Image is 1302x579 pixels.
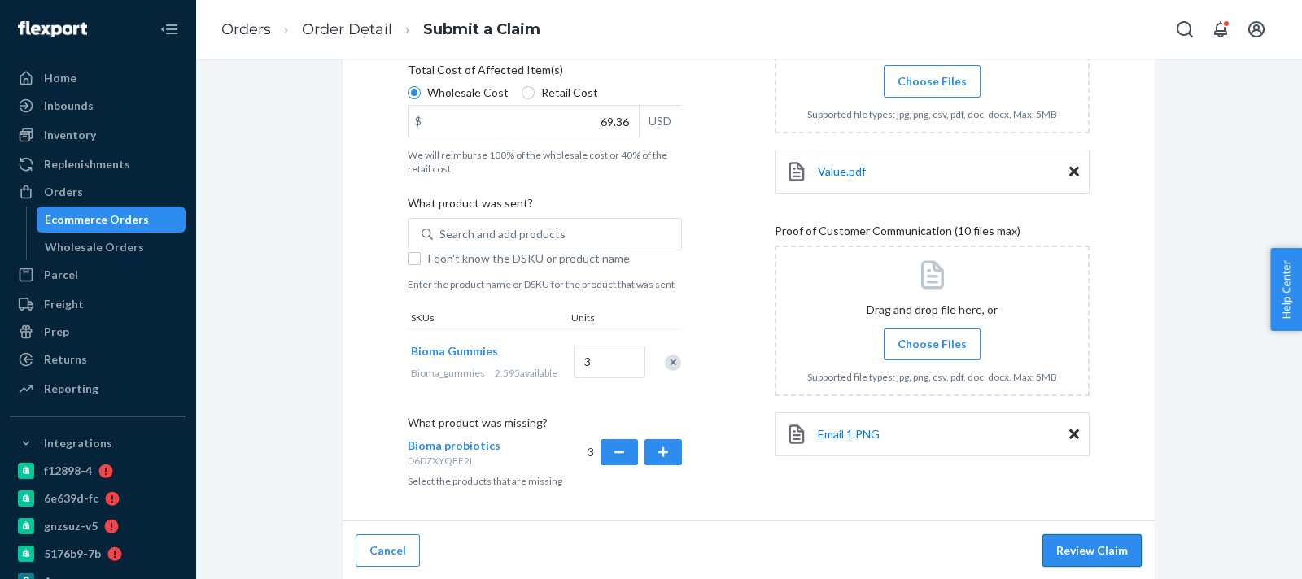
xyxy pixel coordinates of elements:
div: Orders [44,184,83,200]
div: Remove Item [665,355,681,371]
div: Search and add products [439,226,566,242]
img: Flexport logo [18,21,87,37]
a: f12898-4 [10,458,186,484]
div: Replenishments [44,156,130,172]
div: f12898-4 [44,463,92,479]
span: Proof of Customer Communication (10 files max) [775,223,1020,246]
button: Cancel [356,534,420,567]
p: What product was missing? [408,415,682,438]
input: Quantity [574,346,645,378]
div: Wholesale Orders [45,239,144,255]
span: Email 1.PNG [818,427,880,441]
span: Total Cost of Affected Item(s) [408,62,563,85]
span: Choose Files [898,336,967,352]
p: Select the products that are missing [408,474,682,488]
input: Retail Cost [522,86,535,99]
div: $ [409,106,428,137]
div: SKUs [408,311,568,328]
button: Close Navigation [153,13,186,46]
a: Wholesale Orders [37,234,186,260]
a: Freight [10,291,186,317]
div: Returns [44,351,87,368]
span: Choose Files [898,73,967,89]
a: Email 1.PNG [818,426,880,442]
div: USD [639,106,681,137]
input: $USD [409,106,639,137]
div: Integrations [44,435,112,451]
span: What product was sent? [408,195,533,218]
span: Bioma_gummies [411,367,485,379]
span: Wholesale Cost [427,85,509,101]
div: 3 [588,438,683,468]
input: Wholesale Cost [408,86,421,99]
a: 5176b9-7b [10,541,186,567]
a: Replenishments [10,151,186,177]
div: Parcel [44,267,78,283]
a: Ecommerce Orders [37,207,186,233]
ol: breadcrumbs [208,6,553,54]
div: 5176b9-7b [44,546,101,562]
div: Prep [44,324,69,340]
button: Integrations [10,430,186,456]
div: Inventory [44,127,96,143]
button: Open Search Box [1169,13,1201,46]
button: Bioma Gummies [411,343,498,359]
div: Reporting [44,381,98,397]
span: 2,595 available [495,367,557,379]
div: 6e639d-fc [44,490,98,507]
div: Inbounds [44,98,94,114]
span: Bioma Gummies [411,344,498,358]
div: Units [568,311,641,328]
a: Returns [10,346,186,372]
p: Enter the product name or DSKU for the product that was sent [408,277,682,291]
p: We will reimburse 100% of the wholesale cost or 40% of the retail cost [408,148,682,176]
span: Value.pdf [818,164,866,178]
span: Bioma probiotics [408,438,500,452]
button: Open notifications [1204,13,1237,46]
span: I don't know the DSKU or product name [427,250,682,267]
button: Open account menu [1240,13,1273,46]
div: Home [44,70,76,86]
a: Submit a Claim [423,20,540,38]
a: Parcel [10,262,186,288]
a: Order Detail [302,20,392,38]
a: Orders [10,179,186,205]
input: I don't know the DSKU or product name [408,252,421,265]
button: Help Center [1270,248,1302,331]
a: Orders [221,20,271,38]
a: Value.pdf [818,163,866,180]
div: gnzsuz-v5 [44,518,98,534]
button: Review Claim [1042,534,1142,567]
a: Inbounds [10,93,186,119]
div: Ecommerce Orders [45,211,149,228]
p: D6DZXYQEE2L [408,454,545,468]
span: Retail Cost [541,85,598,101]
a: gnzsuz-v5 [10,513,186,539]
a: Prep [10,319,186,345]
a: Inventory [10,122,186,148]
a: Reporting [10,376,186,402]
a: 6e639d-fc [10,485,186,512]
div: Freight [44,296,84,312]
a: Home [10,65,186,91]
